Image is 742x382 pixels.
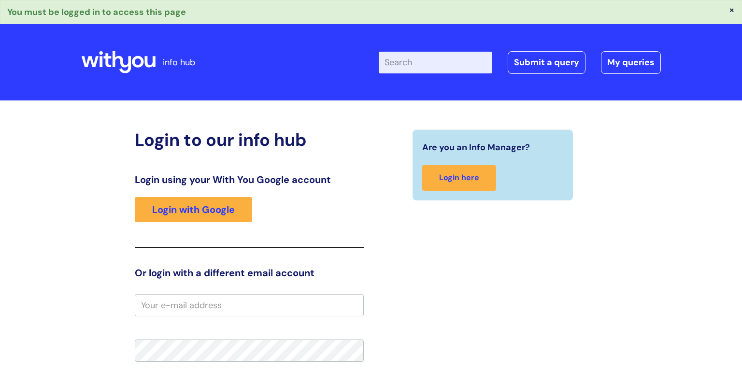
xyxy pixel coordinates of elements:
p: info hub [163,55,195,70]
a: Submit a query [508,51,585,73]
span: Are you an Info Manager? [422,140,530,155]
button: × [729,5,735,14]
input: Search [379,52,492,73]
a: Login here [422,165,496,191]
h3: Login using your With You Google account [135,174,364,185]
h3: Or login with a different email account [135,267,364,279]
a: Login with Google [135,197,252,222]
input: Your e-mail address [135,294,364,316]
a: My queries [601,51,661,73]
h2: Login to our info hub [135,129,364,150]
